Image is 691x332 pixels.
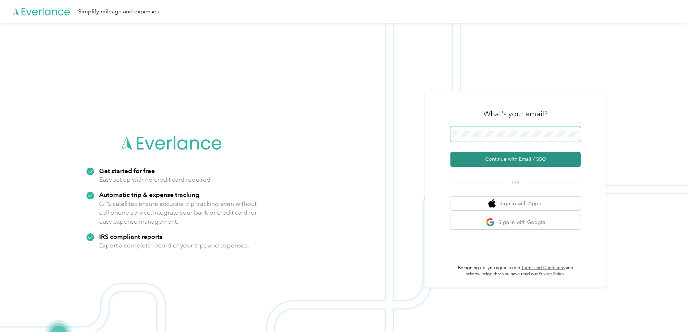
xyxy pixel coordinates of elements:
[99,167,155,174] strong: Get started for free
[99,175,211,184] p: Easy set up with no credit card required
[450,265,581,277] p: By signing up, you agree to our and acknowledge that you have read our .
[99,241,249,250] p: Export a complete record of your trips and expenses.
[521,265,565,271] a: Terms and Conditions
[450,152,581,167] button: Continue with Email / SSO
[99,199,257,226] p: GPS satellites ensure accurate trip tracking even without cell phone service. Integrate your bank...
[78,7,159,16] div: Simplify mileage and expenses
[450,215,581,229] button: google logoSign in with Google
[99,191,199,198] strong: Automatic trip & expense tracking
[488,199,496,208] img: apple logo
[99,233,162,240] strong: IRS compliant reports
[503,179,528,186] span: OR
[539,271,564,277] a: Privacy Policy
[483,109,548,119] h3: What's your email?
[450,197,581,211] button: apple logoSign in with Apple
[486,218,495,227] img: google logo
